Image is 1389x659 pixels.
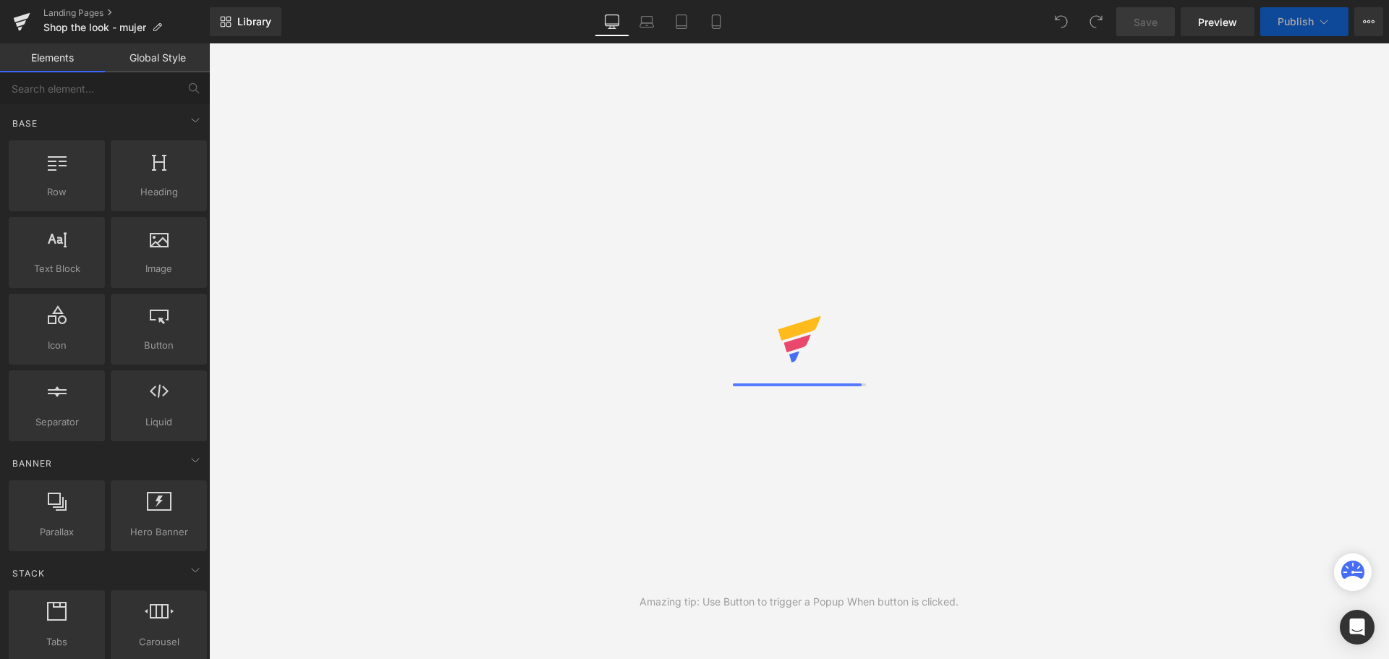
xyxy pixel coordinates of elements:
span: Tabs [13,634,101,650]
span: Save [1134,14,1157,30]
button: Redo [1082,7,1110,36]
span: Banner [11,456,54,470]
a: Landing Pages [43,7,210,19]
span: Row [13,184,101,200]
span: Shop the look - mujer [43,22,146,33]
span: Preview [1198,14,1237,30]
span: Publish [1278,16,1314,27]
span: Stack [11,566,46,580]
span: Liquid [115,414,203,430]
button: More [1354,7,1383,36]
a: Tablet [664,7,699,36]
span: Icon [13,338,101,353]
span: Heading [115,184,203,200]
a: Preview [1181,7,1254,36]
button: Publish [1260,7,1348,36]
a: Desktop [595,7,629,36]
span: Separator [13,414,101,430]
span: Parallax [13,524,101,540]
span: Hero Banner [115,524,203,540]
div: Amazing tip: Use Button to trigger a Popup When button is clicked. [640,594,959,610]
a: New Library [210,7,281,36]
a: Global Style [105,43,210,72]
div: Open Intercom Messenger [1340,610,1375,645]
span: Base [11,116,39,130]
span: Image [115,261,203,276]
a: Laptop [629,7,664,36]
span: Carousel [115,634,203,650]
a: Mobile [699,7,734,36]
span: Library [237,15,271,28]
span: Text Block [13,261,101,276]
span: Button [115,338,203,353]
button: Undo [1047,7,1076,36]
